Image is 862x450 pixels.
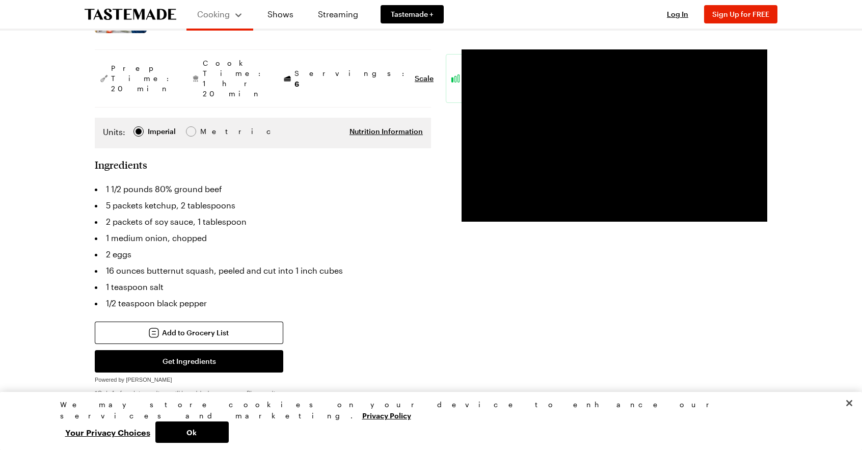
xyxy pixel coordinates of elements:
[95,279,431,295] li: 1 teaspoon salt
[838,392,860,414] button: Close
[197,9,230,19] span: Cooking
[362,410,411,420] a: More information about your privacy, opens in a new tab
[95,197,431,214] li: 5 packets ketchup, 2 tablespoons
[95,262,431,279] li: 16 ounces butternut squash, peeled and cut into 1 inch cubes
[85,9,176,20] a: To Tastemade Home Page
[95,389,431,397] p: *Only 1 of each ingredient will be added to your cart. Please adjust as necessary.
[95,350,283,373] button: Get Ingredients
[462,49,767,222] video-js: Video Player
[95,295,431,311] li: 1/2 teaspoon black pepper
[95,377,172,383] span: Powered by [PERSON_NAME]
[60,399,794,443] div: Privacy
[95,246,431,262] li: 2 eggs
[381,5,444,23] a: Tastemade +
[203,58,266,99] span: Cook Time: 1 hr 20 min
[200,126,223,137] span: Metric
[657,9,698,19] button: Log In
[148,126,177,137] span: Imperial
[95,374,172,383] a: Powered by [PERSON_NAME]
[294,68,410,89] span: Servings:
[294,78,299,88] span: 6
[60,421,155,443] button: Your Privacy Choices
[712,10,769,18] span: Sign Up for FREE
[155,421,229,443] button: Ok
[704,5,777,23] button: Sign Up for FREE
[667,10,688,18] span: Log In
[103,126,125,138] label: Units:
[95,322,283,344] button: Add to Grocery List
[148,126,176,137] div: Imperial
[111,63,174,94] span: Prep Time: 20 min
[349,126,423,137] button: Nutrition Information
[197,4,243,24] button: Cooking
[95,214,431,230] li: 2 packets of soy sauce, 1 tablespoon
[60,399,794,421] div: We may store cookies on your device to enhance our services and marketing.
[200,126,222,137] div: Metric
[95,230,431,246] li: 1 medium onion, chopped
[391,9,434,19] span: Tastemade +
[95,181,431,197] li: 1 1/2 pounds 80% ground beef
[415,73,434,84] button: Scale
[95,158,147,171] h2: Ingredients
[162,328,229,338] span: Add to Grocery List
[103,126,222,140] div: Imperial Metric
